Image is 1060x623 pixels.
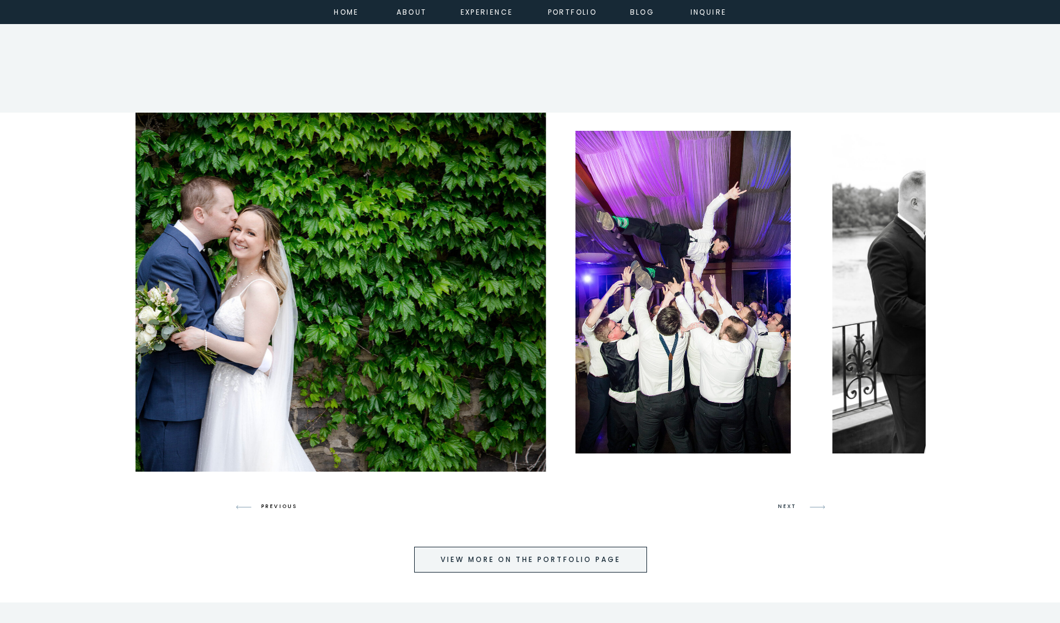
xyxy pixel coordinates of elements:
[261,502,306,512] h3: PREVIOUS
[688,6,730,16] a: inquire
[397,6,423,16] a: about
[778,502,800,512] h3: NEXT
[460,6,508,16] a: experience
[414,553,647,563] a: view more on the portfolio page
[331,6,363,16] a: home
[547,6,598,16] a: portfolio
[621,6,663,16] a: Blog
